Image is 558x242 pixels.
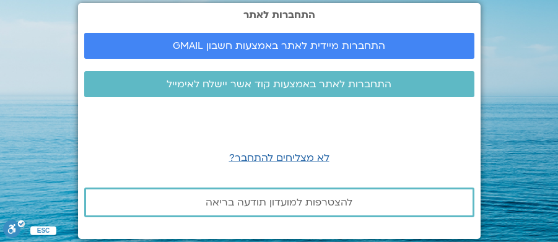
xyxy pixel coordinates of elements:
span: להצטרפות למועדון תודעה בריאה [206,197,352,208]
span: התחברות מיידית לאתר באמצעות חשבון GMAIL [173,40,385,51]
a: התחברות מיידית לאתר באמצעות חשבון GMAIL [84,33,474,59]
span: התחברות לאתר באמצעות קוד אשר יישלח לאימייל [167,79,391,90]
a: להצטרפות למועדון תודעה בריאה [84,188,474,217]
h2: התחברות לאתר [84,9,474,20]
a: לא מצליחים להתחבר? [229,151,329,165]
a: התחברות לאתר באמצעות קוד אשר יישלח לאימייל [84,71,474,97]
